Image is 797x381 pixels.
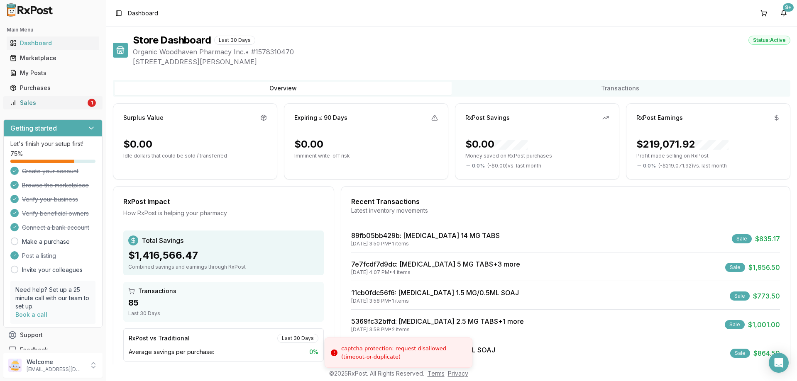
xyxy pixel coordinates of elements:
[351,260,520,268] a: 7e7fcdf7d9dc: [MEDICAL_DATA] 5 MG TABS+3 more
[309,348,318,356] span: 0 %
[748,320,780,330] span: $1,001.00
[487,163,541,169] span: ( - $0.00 ) vs. last month
[10,69,96,77] div: My Posts
[22,195,78,204] span: Verify your business
[88,99,96,107] div: 1
[10,123,57,133] h3: Getting started
[3,51,103,65] button: Marketplace
[129,348,214,356] span: Average savings per purchase:
[27,366,84,373] p: [EMAIL_ADDRESS][DOMAIN_NAME]
[783,3,794,12] div: 9+
[3,342,103,357] button: Feedback
[22,181,89,189] span: Browse the marketplace
[351,197,780,206] div: Recent Transactions
[214,36,255,45] div: Last 30 Days
[3,36,103,50] button: Dashboard
[465,153,609,159] p: Money saved on RxPost purchases
[123,114,164,122] div: Surplus Value
[748,262,780,272] span: $1,956.50
[7,80,99,95] a: Purchases
[123,138,152,151] div: $0.00
[3,81,103,95] button: Purchases
[133,57,790,67] span: [STREET_ADDRESS][PERSON_NAME]
[636,153,780,159] p: Profit made selling on RxPost
[133,47,790,57] span: Organic Woodhaven Pharmacy Inc. • # 1578310470
[730,291,750,301] div: Sale
[294,114,347,122] div: Expiring ≤ 90 Days
[3,328,103,342] button: Support
[3,3,56,17] img: RxPost Logo
[7,95,99,110] a: Sales1
[658,163,727,169] span: ( - $219,071.92 ) vs. last month
[636,138,729,151] div: $219,071.92
[7,36,99,51] a: Dashboard
[128,9,158,17] nav: breadcrumb
[725,263,745,272] div: Sale
[22,223,89,232] span: Connect a bank account
[10,54,96,62] div: Marketplace
[22,252,56,260] span: Post a listing
[123,209,324,217] div: How RxPost is helping your pharmacy
[753,348,780,358] span: $864.50
[128,264,319,270] div: Combined savings and earnings through RxPost
[755,234,780,244] span: $835.17
[725,320,745,329] div: Sale
[351,231,500,240] a: 89fb05bb429b: [MEDICAL_DATA] 14 MG TABS
[8,359,22,372] img: User avatar
[351,269,520,276] div: [DATE] 4:07 PM • 4 items
[636,114,683,122] div: RxPost Earnings
[22,167,78,175] span: Create your account
[7,66,99,80] a: My Posts
[15,286,90,311] p: Need help? Set up a 25 minute call with our team to set up.
[351,240,500,247] div: [DATE] 3:50 PM • 1 items
[777,7,790,20] button: 9+
[351,289,519,297] a: 11cb0fdc56f6: [MEDICAL_DATA] 1.5 MG/0.5ML SOAJ
[20,346,48,354] span: Feedback
[129,334,190,342] div: RxPost vs Traditional
[128,9,158,17] span: Dashboard
[123,153,267,159] p: Idle dollars that could be sold / transferred
[465,114,510,122] div: RxPost Savings
[730,349,750,358] div: Sale
[294,153,438,159] p: Imminent write-off risk
[465,138,528,151] div: $0.00
[133,34,211,47] h1: Store Dashboard
[7,27,99,33] h2: Main Menu
[22,266,83,274] a: Invite your colleagues
[3,96,103,109] button: Sales1
[142,235,183,245] span: Total Savings
[472,163,485,169] span: 0.0 %
[643,163,656,169] span: 0.0 %
[748,36,790,45] div: Status: Active
[341,345,465,361] div: captcha protection: request disallowed (timeout-or-duplicate)
[10,99,86,107] div: Sales
[10,84,96,92] div: Purchases
[428,370,445,377] a: Terms
[10,150,23,158] span: 75 %
[15,311,47,318] a: Book a call
[452,82,789,95] button: Transactions
[769,353,789,373] div: Open Intercom Messenger
[7,51,99,66] a: Marketplace
[448,370,468,377] a: Privacy
[123,197,324,206] div: RxPost Impact
[351,317,524,325] a: 5369fc32bffd: [MEDICAL_DATA] 2.5 MG TABS+1 more
[128,310,319,317] div: Last 30 Days
[128,249,319,262] div: $1,416,566.47
[10,39,96,47] div: Dashboard
[138,287,176,295] span: Transactions
[115,82,452,95] button: Overview
[351,298,519,304] div: [DATE] 3:58 PM • 1 items
[128,297,319,308] div: 85
[294,138,323,151] div: $0.00
[3,66,103,80] button: My Posts
[351,206,780,215] div: Latest inventory movements
[27,358,84,366] p: Welcome
[10,140,95,148] p: Let's finish your setup first!
[732,234,752,243] div: Sale
[753,291,780,301] span: $773.50
[22,238,70,246] a: Make a purchase
[22,209,89,218] span: Verify beneficial owners
[277,334,318,343] div: Last 30 Days
[351,326,524,333] div: [DATE] 3:58 PM • 2 items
